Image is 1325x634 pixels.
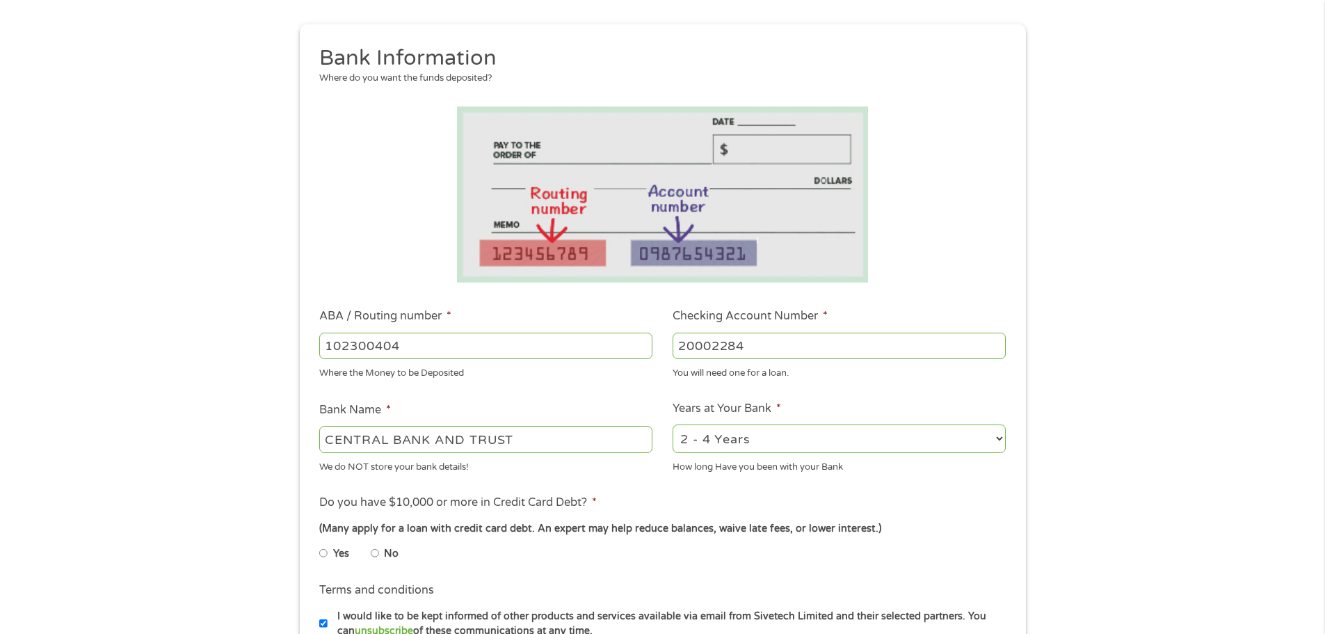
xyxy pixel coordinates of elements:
label: Bank Name [319,403,391,418]
div: We do NOT store your bank details! [319,455,652,474]
label: ABA / Routing number [319,309,451,324]
label: Terms and conditions [319,583,434,598]
label: Checking Account Number [673,309,828,324]
img: Routing number location [457,106,869,283]
label: No [384,546,399,562]
div: (Many apply for a loan with credit card debt. An expert may help reduce balances, waive late fees... [319,521,1005,537]
input: 345634636 [673,333,1006,359]
div: You will need one for a loan. [673,362,1006,381]
label: Years at Your Bank [673,402,781,416]
label: Do you have $10,000 or more in Credit Card Debt? [319,496,597,510]
input: 263177916 [319,333,652,359]
label: Yes [333,546,349,562]
div: Where do you want the funds deposited? [319,72,995,86]
h2: Bank Information [319,45,995,72]
div: How long Have you been with your Bank [673,455,1006,474]
div: Where the Money to be Deposited [319,362,652,381]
